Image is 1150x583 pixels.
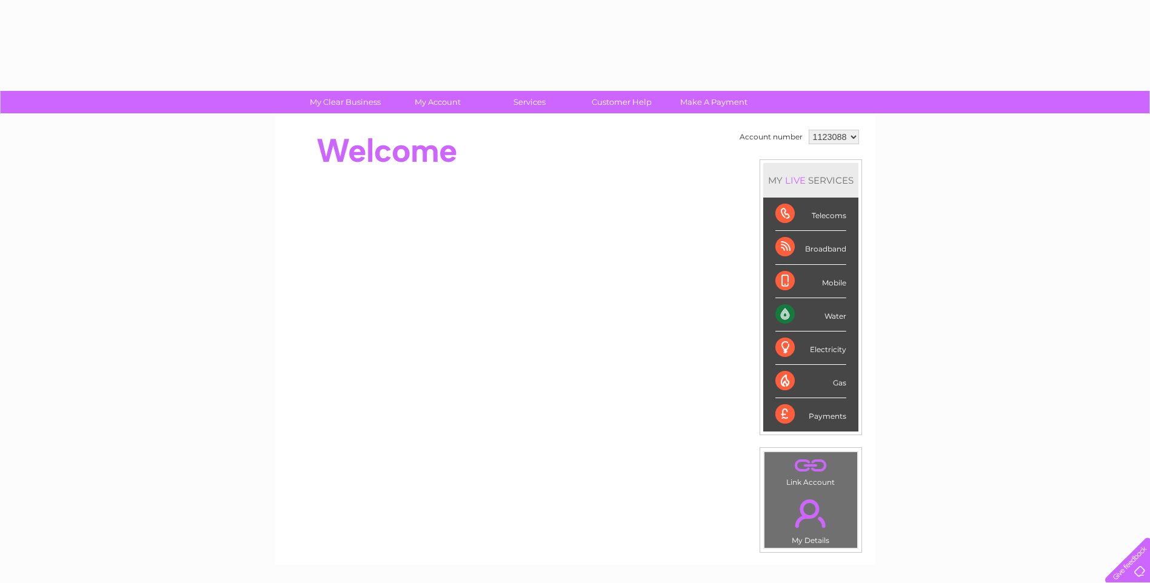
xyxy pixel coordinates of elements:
div: Mobile [775,265,846,298]
td: My Details [764,489,858,548]
td: Link Account [764,451,858,490]
a: Customer Help [572,91,672,113]
div: Gas [775,365,846,398]
a: Make A Payment [664,91,764,113]
a: . [767,492,854,535]
div: Water [775,298,846,331]
div: MY SERVICES [763,163,858,198]
a: My Account [387,91,487,113]
div: Electricity [775,331,846,365]
div: Payments [775,398,846,431]
div: Telecoms [775,198,846,231]
a: Services [480,91,580,113]
div: Broadband [775,231,846,264]
td: Account number [737,127,806,147]
a: My Clear Business [295,91,395,113]
div: LIVE [783,175,808,186]
a: . [767,455,854,476]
